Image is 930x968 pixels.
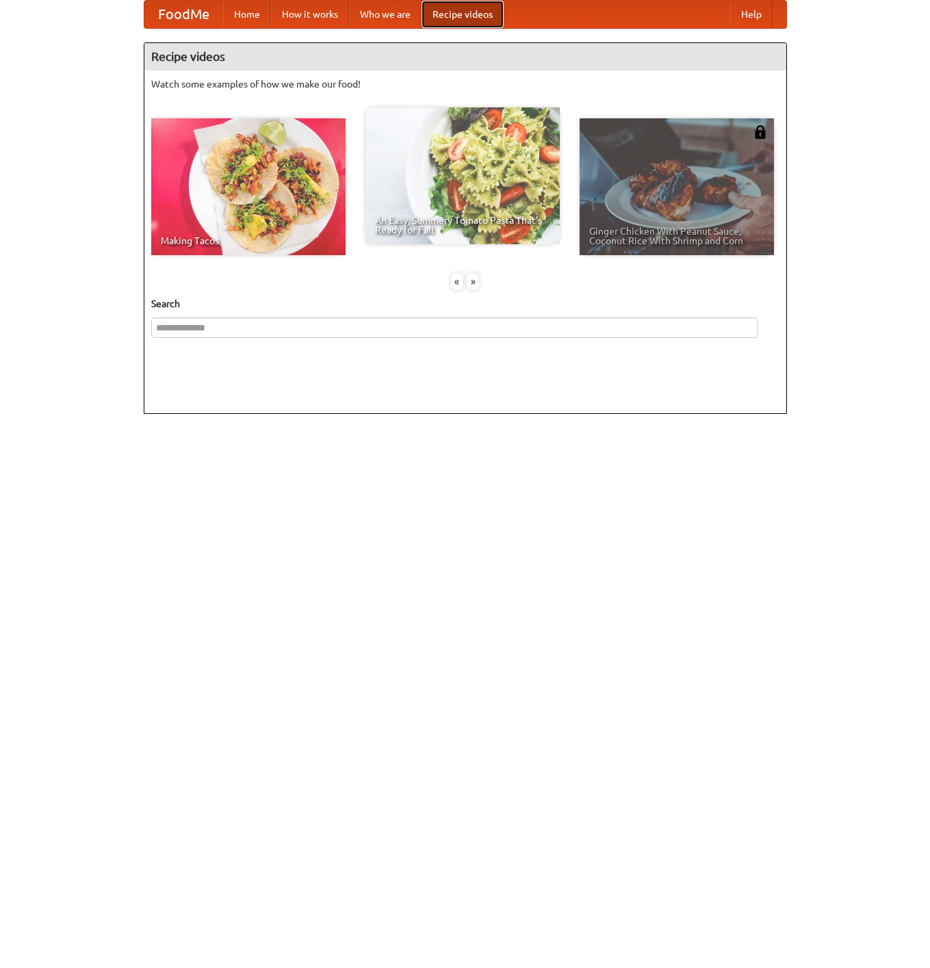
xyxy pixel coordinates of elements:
a: Home [223,1,271,28]
a: Who we are [349,1,422,28]
a: How it works [271,1,349,28]
h5: Search [151,297,779,311]
img: 483408.png [753,125,767,139]
a: Help [730,1,773,28]
h4: Recipe videos [144,43,786,70]
span: An Easy, Summery Tomato Pasta That's Ready for Fall [375,215,550,235]
a: An Easy, Summery Tomato Pasta That's Ready for Fall [365,107,560,244]
span: Making Tacos [161,236,336,246]
a: FoodMe [144,1,223,28]
div: « [451,273,463,290]
a: Making Tacos [151,118,346,255]
a: Recipe videos [422,1,504,28]
div: » [467,273,479,290]
p: Watch some examples of how we make our food! [151,77,779,91]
